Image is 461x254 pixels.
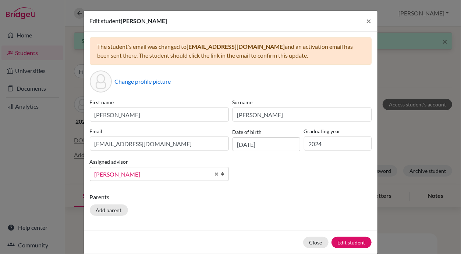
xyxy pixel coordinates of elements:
button: Close [303,237,329,248]
span: Edit student [90,17,121,24]
input: dd/mm/yyyy [233,137,300,151]
p: Parents [90,193,372,202]
label: First name [90,98,229,106]
button: Close [361,11,377,31]
span: × [366,15,372,26]
button: Add parent [90,204,128,216]
label: Date of birth [233,128,262,136]
label: Surname [233,98,372,106]
label: Email [90,127,229,135]
label: Graduating year [304,127,372,135]
div: Profile picture [90,70,112,92]
button: Edit student [331,237,372,248]
span: [PERSON_NAME] [121,17,167,24]
span: [EMAIL_ADDRESS][DOMAIN_NAME] [187,43,285,50]
span: [PERSON_NAME] [95,170,210,179]
label: Assigned advisor [90,158,128,166]
div: The student's email was changed to and an activation email has been sent there. The student shoul... [90,37,372,65]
